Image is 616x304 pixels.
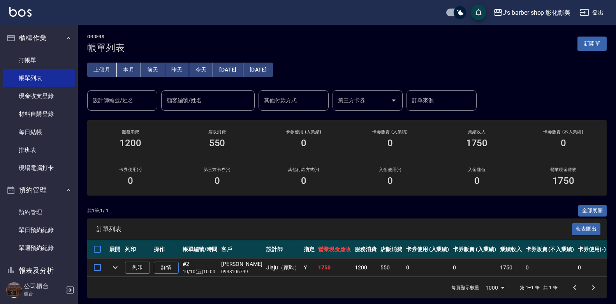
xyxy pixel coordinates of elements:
h3: 0 [301,175,306,186]
h2: 第三方卡券(-) [183,167,251,172]
img: Person [6,282,22,298]
td: 1750 [316,259,353,277]
div: 1000 [482,277,507,298]
th: 卡券使用(-) [576,240,608,259]
button: 列印 [125,262,150,274]
h2: 店販消費 [183,129,251,135]
th: 客戶 [219,240,264,259]
h3: 0 [215,175,220,186]
h3: 1750 [466,138,488,149]
th: 列印 [123,240,152,259]
a: 現場電腦打卡 [3,159,75,177]
td: 1750 [498,259,524,277]
td: 0 [404,259,451,277]
button: 報表匯出 [572,223,601,235]
button: 櫃檯作業 [3,28,75,48]
h5: 公司櫃台 [24,283,63,290]
td: 0 [524,259,576,277]
h3: 0 [561,138,566,149]
a: 每日結帳 [3,123,75,141]
p: 櫃台 [24,290,63,297]
td: Y [302,259,317,277]
button: 登出 [577,5,607,20]
th: 卡券使用 (入業績) [404,240,451,259]
a: 單日預約紀錄 [3,221,75,239]
th: 設計師 [264,240,302,259]
button: 報表及分析 [3,260,75,281]
button: 昨天 [165,63,189,77]
a: 報表匯出 [572,225,601,232]
img: Logo [9,7,32,17]
td: 0 [576,259,608,277]
div: J’s barber shop 彰化彰美 [503,8,570,17]
th: 指定 [302,240,317,259]
h2: 營業現金應收 [530,167,597,172]
h2: 卡券販賣 (入業績) [356,129,424,135]
a: 排班表 [3,141,75,159]
td: #2 [181,259,219,277]
h2: ORDERS [87,34,125,39]
button: [DATE] [243,63,273,77]
button: Open [387,94,400,107]
h3: 0 [387,138,393,149]
h2: 卡券使用(-) [97,167,164,172]
h3: 1750 [553,175,574,186]
th: 卡券販賣 (入業績) [451,240,498,259]
div: [PERSON_NAME] [221,260,262,268]
h2: 入金儲值 [443,167,510,172]
p: 每頁顯示數量 [451,284,479,291]
button: 上個月 [87,63,117,77]
span: 訂單列表 [97,225,572,233]
button: 前天 [141,63,165,77]
h3: 0 [301,138,306,149]
h3: 550 [209,138,225,149]
a: 打帳單 [3,51,75,69]
p: 共 1 筆, 1 / 1 [87,207,109,214]
button: save [471,5,486,20]
h3: 1200 [120,138,141,149]
h3: 0 [387,175,393,186]
button: 本月 [117,63,141,77]
p: 第 1–1 筆 共 1 筆 [520,284,558,291]
th: 店販消費 [378,240,404,259]
th: 業績收入 [498,240,524,259]
td: 550 [378,259,404,277]
h3: 0 [128,175,133,186]
button: 預約管理 [3,180,75,200]
h2: 業績收入 [443,129,510,135]
a: 預約管理 [3,203,75,221]
a: 單週預約紀錄 [3,239,75,257]
td: 1200 [353,259,378,277]
a: 材料自購登錄 [3,105,75,123]
h3: 服務消費 [97,129,164,135]
td: 0 [451,259,498,277]
h2: 入金使用(-) [356,167,424,172]
a: 詳情 [154,262,179,274]
h3: 0 [474,175,480,186]
button: 新開單 [577,37,607,51]
a: 新開單 [577,40,607,47]
h2: 其他付款方式(-) [270,167,338,172]
h2: 卡券販賣 (不入業績) [530,129,597,135]
a: 帳單列表 [3,69,75,87]
p: 10/10 (五) 10:00 [183,268,217,275]
button: J’s barber shop 彰化彰美 [490,5,574,21]
th: 展開 [107,240,123,259]
th: 營業現金應收 [316,240,353,259]
p: 0938106799 [221,268,262,275]
h2: 卡券使用 (入業績) [270,129,338,135]
h3: 帳單列表 [87,42,125,53]
th: 帳單編號/時間 [181,240,219,259]
button: 今天 [189,63,213,77]
th: 卡券販賣 (不入業績) [524,240,576,259]
a: 現金收支登錄 [3,87,75,105]
button: expand row [109,262,121,273]
th: 操作 [152,240,181,259]
td: Jiaju（家駒） [264,259,302,277]
button: 全部展開 [578,205,607,217]
th: 服務消費 [353,240,378,259]
button: [DATE] [213,63,243,77]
